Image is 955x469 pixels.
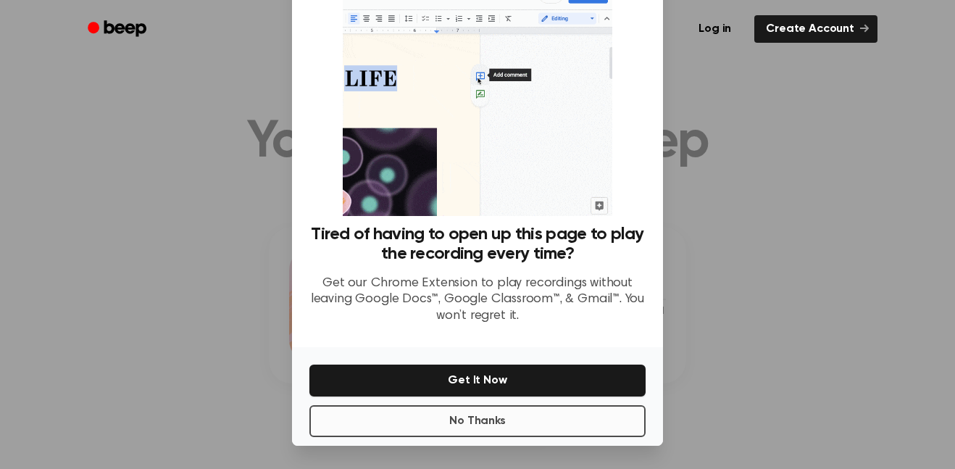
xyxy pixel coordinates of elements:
[309,405,646,437] button: No Thanks
[309,225,646,264] h3: Tired of having to open up this page to play the recording every time?
[78,15,159,43] a: Beep
[309,275,646,325] p: Get our Chrome Extension to play recordings without leaving Google Docs™, Google Classroom™, & Gm...
[754,15,877,43] a: Create Account
[684,12,746,46] a: Log in
[309,365,646,397] button: Get It Now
